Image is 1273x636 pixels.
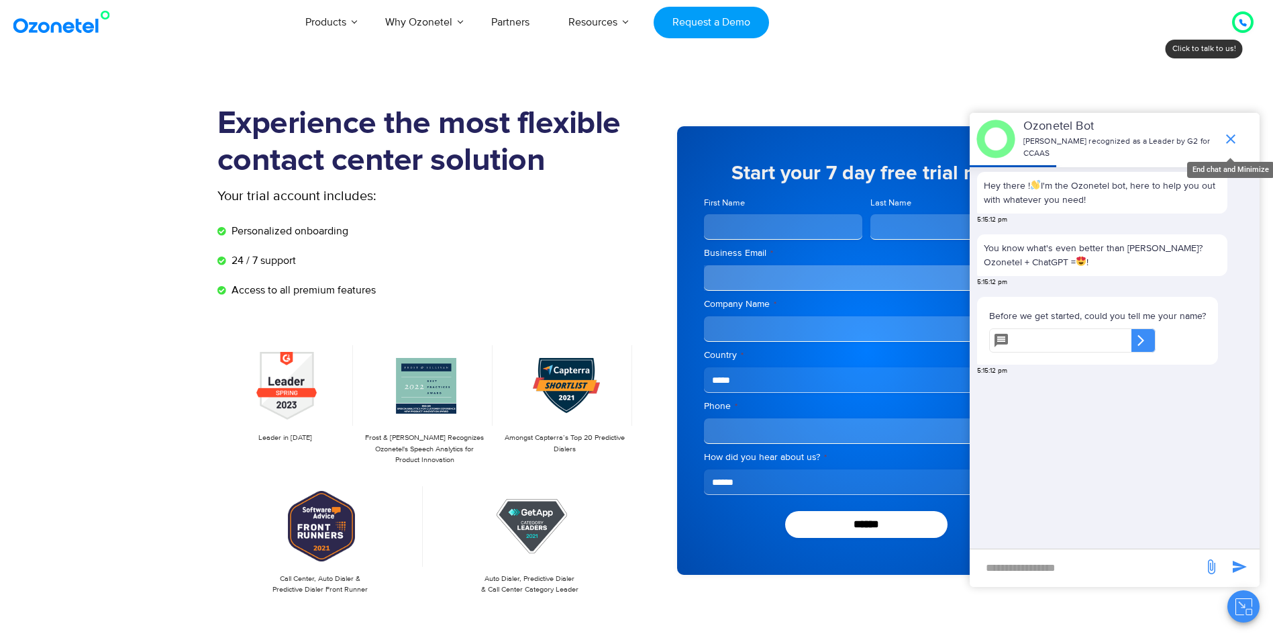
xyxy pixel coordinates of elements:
[704,298,1029,311] label: Company Name
[977,277,1007,287] span: 5:15:12 pm
[984,241,1221,269] p: You know what's even better than [PERSON_NAME]? Ozonetel + ChatGPT = !
[1031,180,1040,189] img: 👋
[217,105,637,179] h1: Experience the most flexible contact center solution
[1023,136,1216,160] p: [PERSON_NAME] recognized as a Leader by G2 for CCAAS
[1198,553,1225,580] span: send message
[989,309,1206,323] p: Before we get started, could you tell me your name?
[1227,590,1260,623] button: Close chat
[228,282,376,298] span: Access to all premium features
[870,197,1029,210] label: Last Name
[704,163,1029,183] h5: Start your 7 day free trial now
[503,433,625,455] p: Amongst Capterra’s Top 20 Predictive Dialers
[704,349,1029,362] label: Country
[704,451,1029,464] label: How did you hear about us?
[984,179,1221,207] p: Hey there ! I'm the Ozonetel bot, here to help you out with whatever you need!
[704,246,1029,260] label: Business Email
[976,120,1015,158] img: header
[704,197,863,210] label: First Name
[228,223,348,239] span: Personalized onboarding
[217,186,536,206] p: Your trial account includes:
[976,556,1196,580] div: new-msg-input
[654,7,768,38] a: Request a Demo
[1217,126,1244,152] span: end chat or minimize
[434,574,626,596] p: Auto Dialer, Predictive Dialer & Call Center Category Leader
[1023,118,1216,136] p: Ozonetel Bot
[977,215,1007,225] span: 5:15:12 pm
[704,400,1029,413] label: Phone
[224,574,417,596] p: Call Center, Auto Dialer & Predictive Dialer Front Runner
[977,366,1007,376] span: 5:15:12 pm
[1226,553,1253,580] span: send message
[228,253,296,269] span: 24 / 7 support
[364,433,486,466] p: Frost & [PERSON_NAME] Recognizes Ozonetel's Speech Analytics for Product Innovation
[1076,257,1086,266] img: 😍
[224,433,346,444] p: Leader in [DATE]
